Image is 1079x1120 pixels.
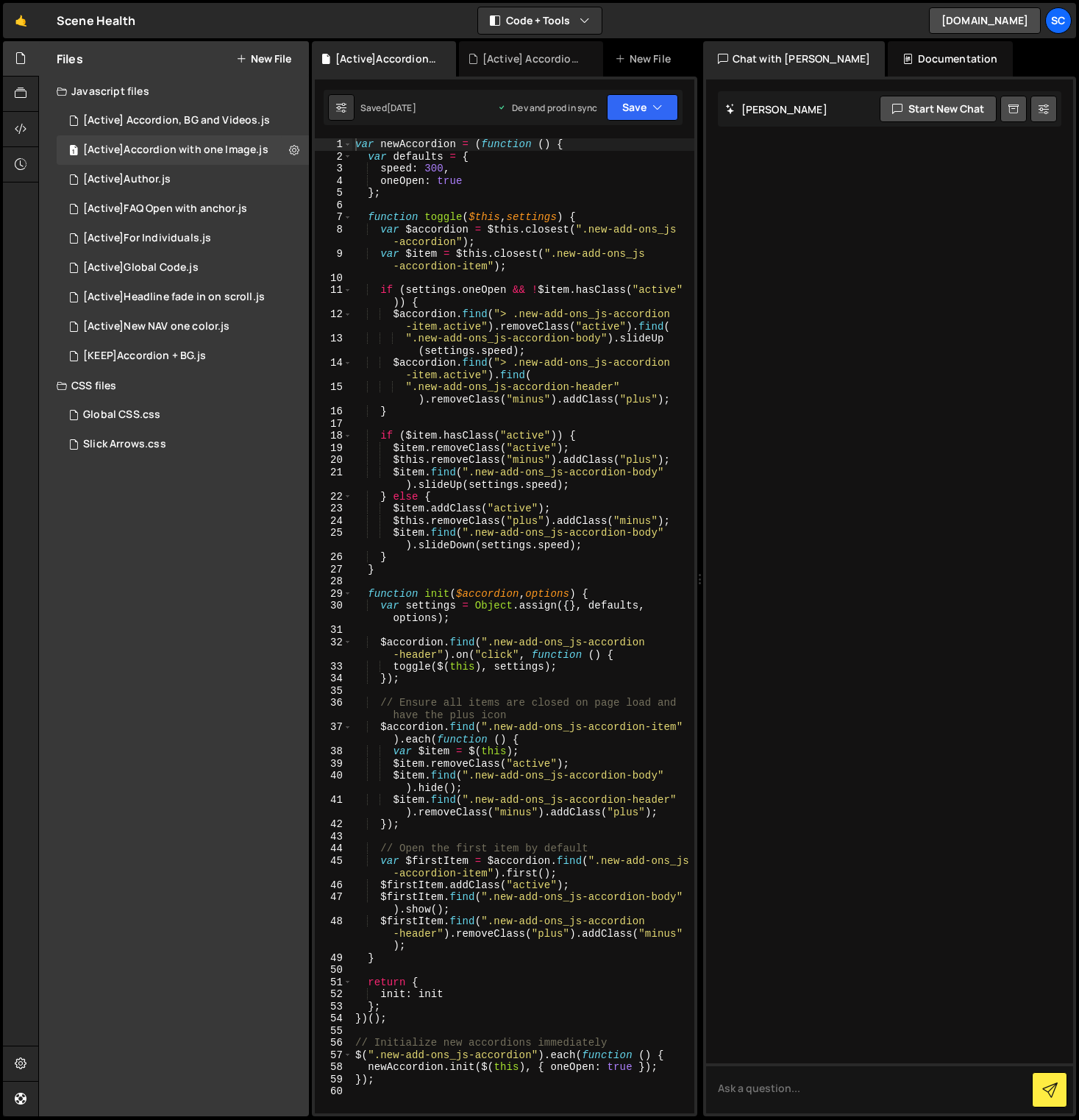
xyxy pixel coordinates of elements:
a: [DOMAIN_NAME] [929,7,1041,34]
div: 7 [315,211,352,224]
div: 40 [315,770,352,794]
div: 9 [315,248,352,272]
div: 5 [315,187,352,199]
div: [KEEP]Accordion + BG.js [83,350,206,363]
div: 14 [315,357,352,381]
div: 3375/21034.js [57,312,309,341]
div: 50 [315,964,352,977]
div: Global CSS.css [83,408,160,422]
div: 3375/5842.js [57,165,309,194]
div: Saved [360,102,416,114]
div: 59 [315,1074,352,1086]
div: 22 [315,491,352,503]
div: 12 [315,308,352,333]
div: 3 [315,163,352,175]
div: 2 [315,151,352,163]
div: 31 [315,624,352,637]
div: 26 [315,551,352,564]
div: 24 [315,515,352,528]
div: [Active] Accordion, BG and Videos.js [482,52,585,66]
div: New File [615,52,677,66]
div: 52 [315,988,352,1001]
div: 46 [315,879,352,892]
div: 30 [315,600,352,624]
div: 3375/15317.css [57,400,309,430]
div: Slick Arrows.css [83,438,166,451]
div: 17 [315,418,352,430]
div: 15 [315,381,352,405]
button: Start new chat [880,96,997,122]
div: 11 [315,284,352,308]
button: Save [607,94,678,121]
div: 51 [315,977,352,989]
div: 47 [315,891,352,915]
div: Scene Health [57,12,135,29]
div: 23 [315,503,352,515]
div: [Active]Accordion with one Image.js [335,52,438,66]
div: Dev and prod in sync [497,102,597,114]
div: [Active]Global Code.js [83,261,199,274]
div: 34 [315,673,352,685]
div: [Active]Headline fade in on scroll.js [83,291,265,304]
div: 60 [315,1085,352,1098]
div: [Active] Accordion, BG and Videos.js [83,114,270,127]
div: 21 [315,467,352,491]
div: [Active]New NAV one color.js [83,320,229,333]
div: 48 [315,915,352,952]
div: 1 [315,138,352,151]
a: Sc [1045,7,1072,34]
div: [Active]FAQ Open with anchor.js [83,202,247,216]
div: 25 [315,527,352,551]
div: 32 [315,637,352,661]
div: 3375/19515.js [57,341,309,371]
div: 3375/13624.js [57,283,309,312]
div: 39 [315,758,352,770]
div: [DATE] [387,102,416,114]
div: Javascript files [39,77,309,106]
div: 3375/13750.css [57,430,309,459]
h2: Files [57,51,83,67]
div: 16 [315,405,352,418]
div: 53 [315,1001,352,1013]
div: 3375/17826.js [57,194,309,224]
div: 3375/20206.js [57,106,309,135]
div: 58 [315,1061,352,1074]
div: 10 [315,272,352,285]
div: 36 [315,697,352,721]
div: 18 [315,430,352,442]
div: CSS files [39,371,309,400]
span: 1 [69,146,78,157]
div: 41 [315,794,352,818]
div: [Active]For Individuals.js [83,232,211,245]
div: 35 [315,685,352,698]
div: 49 [315,952,352,965]
div: 33 [315,661,352,673]
div: 54 [315,1013,352,1025]
div: 57 [315,1049,352,1062]
div: 6 [315,199,352,212]
div: Chat with [PERSON_NAME] [703,41,886,77]
div: 55 [315,1025,352,1038]
div: 43 [315,831,352,843]
div: 37 [315,721,352,745]
div: 3375/5826.js [57,224,309,253]
div: 19 [315,442,352,455]
div: 28 [315,575,352,588]
div: [Active]Accordion with one Image.js [83,143,268,157]
div: 13 [315,333,352,357]
div: 8 [315,224,352,248]
div: 20 [315,454,352,467]
div: Documentation [888,41,1012,77]
div: 27 [315,564,352,576]
h2: [PERSON_NAME] [725,102,827,116]
button: Code + Tools [478,7,602,34]
div: 3375/16883.js [57,135,309,165]
a: 🤙 [3,3,39,38]
div: 29 [315,588,352,600]
div: 45 [315,855,352,879]
div: [Active]Author.js [83,173,171,186]
div: 42 [315,818,352,831]
div: 4 [315,175,352,188]
div: 44 [315,843,352,855]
